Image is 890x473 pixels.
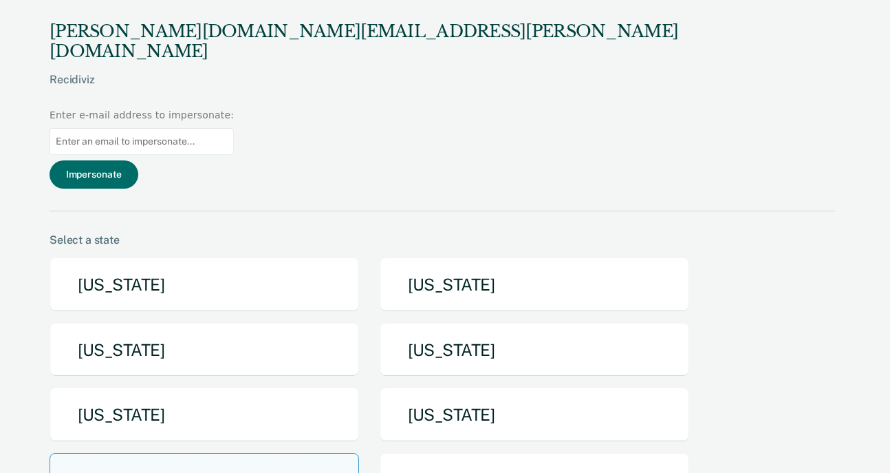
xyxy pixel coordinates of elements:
button: [US_STATE] [50,388,359,442]
button: Impersonate [50,160,138,189]
button: [US_STATE] [380,257,689,312]
div: Select a state [50,233,835,246]
input: Enter an email to impersonate... [50,128,234,155]
div: [PERSON_NAME][DOMAIN_NAME][EMAIL_ADDRESS][PERSON_NAME][DOMAIN_NAME] [50,22,835,62]
button: [US_STATE] [50,257,359,312]
div: Recidiviz [50,73,835,108]
button: [US_STATE] [50,323,359,377]
button: [US_STATE] [380,323,689,377]
div: Enter e-mail address to impersonate: [50,108,234,123]
button: [US_STATE] [380,388,689,442]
